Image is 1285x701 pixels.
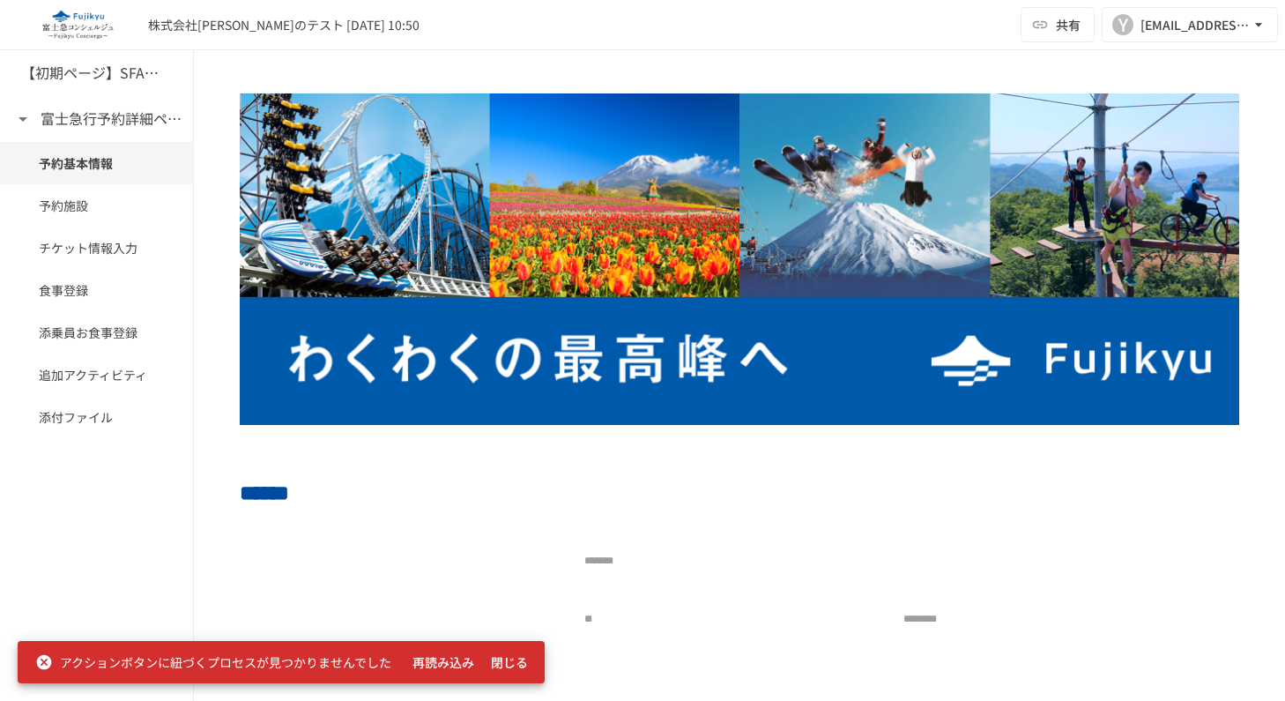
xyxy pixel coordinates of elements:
div: 株式会社[PERSON_NAME]のテスト [DATE] 10:50 [148,16,420,34]
span: チケット情報入力 [39,238,154,257]
img: aBYkLqpyozxcRUIzwTbdsAeJVhA2zmrFK2AAxN90RDr [240,93,1239,425]
span: 食事登録 [39,280,154,300]
button: 共有 [1021,7,1095,42]
span: 追加アクティビティ [39,365,154,384]
span: 添付ファイル [39,407,154,427]
span: 予約基本情報 [39,153,154,173]
img: eQeGXtYPV2fEKIA3pizDiVdzO5gJTl2ahLbsPaD2E4R [21,11,134,39]
h6: 富士急行予約詳細ページ [41,108,182,131]
button: 閉じる [481,646,538,679]
button: Y[EMAIL_ADDRESS][DOMAIN_NAME] [1102,7,1278,42]
div: Y [1112,14,1133,35]
div: [EMAIL_ADDRESS][DOMAIN_NAME] [1140,14,1250,36]
span: 共有 [1056,15,1081,34]
button: 再読み込み [405,646,481,679]
div: アクションボタンに紐づくプロセスが見つかりませんでした [35,646,391,678]
span: 予約施設 [39,196,154,215]
span: 添乗員お食事登録 [39,323,154,342]
h6: 【初期ページ】SFAの会社同期 [21,62,162,85]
